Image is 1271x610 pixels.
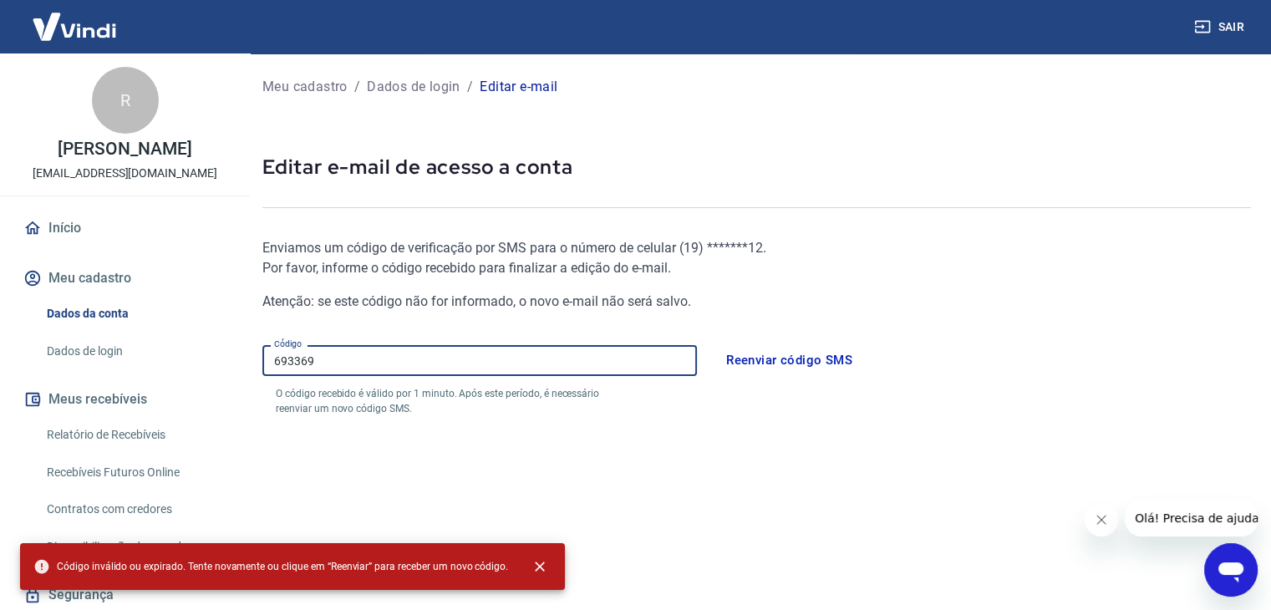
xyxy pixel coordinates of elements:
a: Contratos com credores [40,492,230,526]
a: Dados da conta [40,297,230,331]
button: Meus recebíveis [20,381,230,418]
span: Código inválido ou expirado. Tente novamente ou clique em “Reenviar” para receber um novo código. [33,558,508,575]
img: Vindi [20,1,129,52]
p: Por favor, informe o código recebido para finalizar a edição do e-mail. [262,258,922,278]
a: Início [20,210,230,247]
a: Dados de login [40,334,230,369]
button: Sair [1191,12,1251,43]
p: / [354,77,360,97]
p: Enviamos um código de verificação por SMS para o número de celular [262,238,922,258]
iframe: Botão para abrir a janela de mensagens [1204,543,1258,597]
button: close [521,548,558,585]
a: Recebíveis Futuros Online [40,455,230,490]
span: Olá! Precisa de ajuda? [10,12,140,25]
p: Meu cadastro [262,77,348,97]
a: Disponibilização de agenda [40,530,230,564]
p: [PERSON_NAME] [58,140,191,158]
a: Relatório de Recebíveis [40,418,230,452]
p: / [467,77,473,97]
p: O código recebido é válido por 1 minuto. Após este período, é necessário reenviar um novo código ... [276,386,630,416]
p: Editar e-mail [480,77,557,97]
label: Código [274,338,302,350]
p: Dados de login [367,77,460,97]
div: R [92,67,159,134]
iframe: Fechar mensagem [1085,503,1118,536]
p: Atenção: se este código não for informado, o novo e-mail não será salvo. [262,292,922,312]
button: Meu cadastro [20,260,230,297]
button: Reenviar código SMS [717,343,862,378]
p: Editar e-mail de acesso a conta [262,154,1251,180]
p: [EMAIL_ADDRESS][DOMAIN_NAME] [33,165,217,182]
iframe: Mensagem da empresa [1125,500,1258,536]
